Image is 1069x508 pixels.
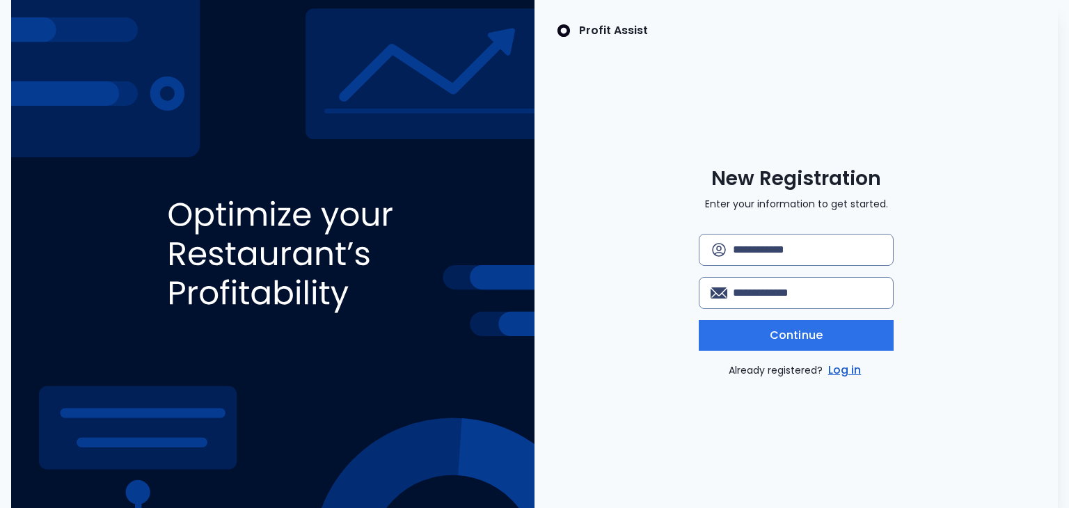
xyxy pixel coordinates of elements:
button: Continue [699,320,894,351]
a: Log in [825,362,864,379]
p: Already registered? [729,362,864,379]
span: New Registration [711,166,881,191]
img: SpotOn Logo [557,22,571,39]
p: Profit Assist [579,22,648,39]
p: Enter your information to get started. [705,197,888,212]
span: Continue [770,327,823,344]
